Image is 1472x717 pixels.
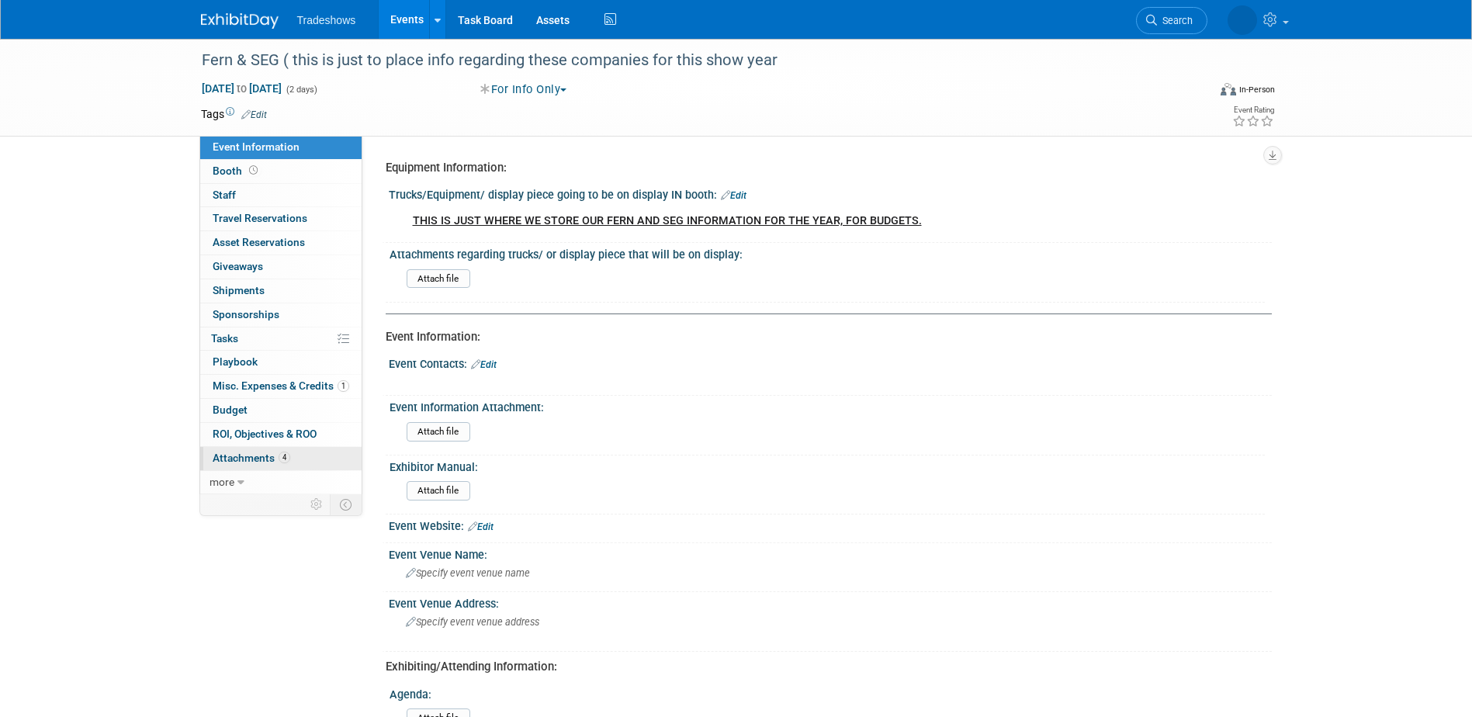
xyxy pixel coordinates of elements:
span: Booth [213,165,261,177]
div: Event Venue Address: [389,592,1272,611]
a: Staff [200,184,362,207]
td: Tags [201,106,267,122]
span: Event Information [213,140,300,153]
div: Event Website: [389,514,1272,535]
span: Specify event venue name [406,567,530,579]
span: ROI, Objectives & ROO [213,428,317,440]
a: more [200,471,362,494]
span: 1 [338,380,349,392]
span: Tasks [211,332,238,345]
a: Search [1136,7,1207,34]
span: Shipments [213,284,265,296]
b: THIS IS JUST WHERE WE STORE OUR FERN AND SEG INFORMATION FOR THE YEAR, FOR BUDGETS. [413,214,922,227]
span: Tradeshows [297,14,356,26]
td: Personalize Event Tab Strip [303,494,331,514]
span: Budget [213,404,248,416]
div: Event Information Attachment: [390,396,1265,415]
span: Search [1157,15,1193,26]
a: Tasks [200,327,362,351]
a: Asset Reservations [200,231,362,255]
span: Asset Reservations [213,236,305,248]
div: Event Rating [1232,106,1274,114]
span: 4 [279,452,290,463]
a: Misc. Expenses & Credits1 [200,375,362,398]
a: Sponsorships [200,303,362,327]
span: Specify event venue address [406,616,539,628]
a: Edit [471,359,497,370]
img: ExhibitDay [201,13,279,29]
a: ROI, Objectives & ROO [200,423,362,446]
span: Staff [213,189,236,201]
div: Event Contacts: [389,352,1272,372]
span: more [210,476,234,488]
div: Exhibiting/Attending Information: [386,659,1260,675]
a: Edit [721,190,746,201]
span: Sponsorships [213,308,279,320]
a: Edit [468,521,494,532]
a: Travel Reservations [200,207,362,230]
span: Attachments [213,452,290,464]
span: [DATE] [DATE] [201,81,282,95]
div: Event Format [1116,81,1276,104]
span: (2 days) [285,85,317,95]
td: Toggle Event Tabs [330,494,362,514]
span: to [234,82,249,95]
div: Agenda: [390,683,1265,702]
div: Fern & SEG ( this is just to place info regarding these companies for this show year [196,47,1184,74]
a: Budget [200,399,362,422]
div: Attachments regarding trucks/ or display piece that will be on display: [390,243,1265,262]
div: Event Venue Name: [389,543,1272,563]
a: Attachments4 [200,447,362,470]
img: Kay Reynolds [1228,5,1257,35]
div: Trucks/Equipment/ display piece going to be on display IN booth: [389,183,1272,203]
div: In-Person [1238,84,1275,95]
a: Shipments [200,279,362,303]
a: Booth [200,160,362,183]
span: Giveaways [213,260,263,272]
a: Edit [241,109,267,120]
div: Event Information: [386,329,1260,345]
span: Travel Reservations [213,212,307,224]
span: Playbook [213,355,258,368]
button: For Info Only [475,81,573,98]
img: Format-Inperson.png [1221,83,1236,95]
a: Giveaways [200,255,362,279]
div: Exhibitor Manual: [390,455,1265,475]
a: Playbook [200,351,362,374]
div: Equipment Information: [386,160,1260,176]
span: Booth not reserved yet [246,165,261,176]
span: Misc. Expenses & Credits [213,379,349,392]
a: Event Information [200,136,362,159]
